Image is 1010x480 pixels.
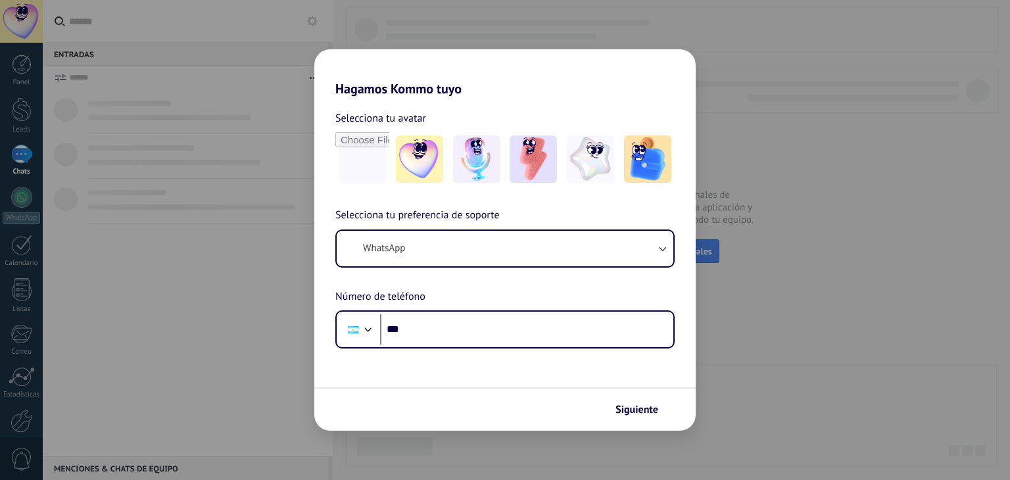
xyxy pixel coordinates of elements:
[337,231,673,266] button: WhatsApp
[314,49,696,97] h2: Hagamos Kommo tuyo
[615,405,658,414] span: Siguiente
[335,110,426,127] span: Selecciona tu avatar
[335,289,425,306] span: Número de teléfono
[624,135,671,183] img: -5.jpeg
[341,316,366,343] div: Argentina: + 54
[396,135,443,183] img: -1.jpeg
[610,398,676,421] button: Siguiente
[567,135,614,183] img: -4.jpeg
[453,135,500,183] img: -2.jpeg
[335,207,500,224] span: Selecciona tu preferencia de soporte
[510,135,557,183] img: -3.jpeg
[363,242,405,255] span: WhatsApp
